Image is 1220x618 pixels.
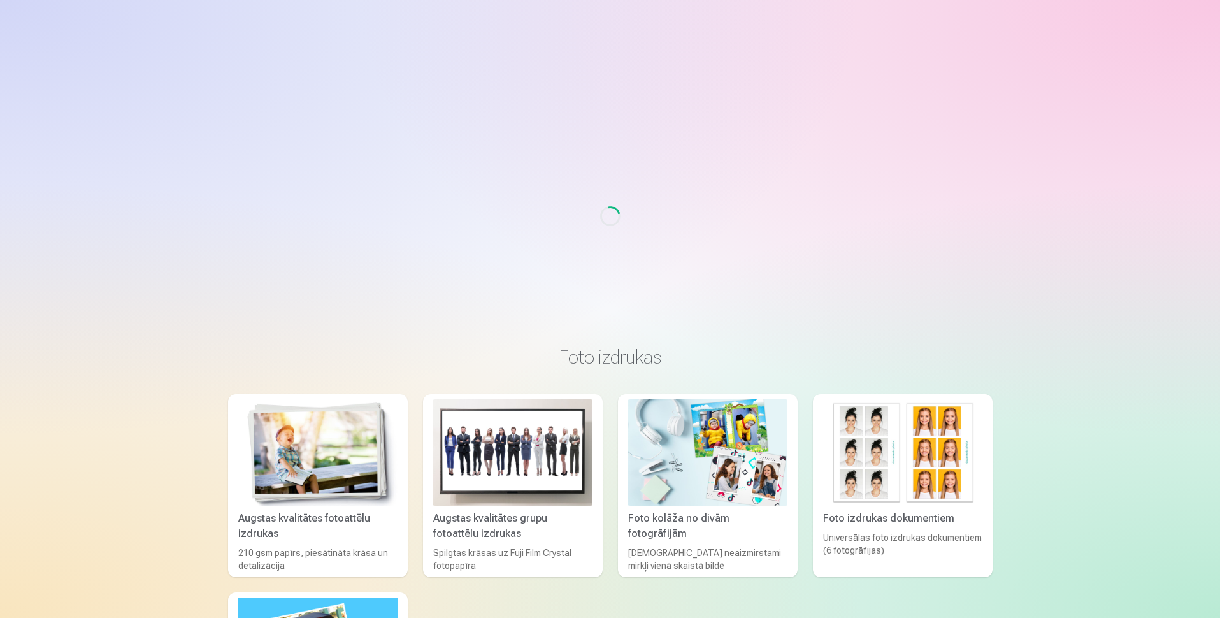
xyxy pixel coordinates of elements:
[623,547,793,572] div: [DEMOGRAPHIC_DATA] neaizmirstami mirkļi vienā skaistā bildē
[623,511,793,541] div: Foto kolāža no divām fotogrāfijām
[628,399,787,506] img: Foto kolāža no divām fotogrāfijām
[823,399,982,506] img: Foto izdrukas dokumentiem
[228,394,408,577] a: Augstas kvalitātes fotoattēlu izdrukasAugstas kvalitātes fotoattēlu izdrukas210 gsm papīrs, piesā...
[428,547,598,572] div: Spilgtas krāsas uz Fuji Film Crystal fotopapīra
[813,394,993,577] a: Foto izdrukas dokumentiemFoto izdrukas dokumentiemUniversālas foto izdrukas dokumentiem (6 fotogr...
[428,511,598,541] div: Augstas kvalitātes grupu fotoattēlu izdrukas
[423,394,603,577] a: Augstas kvalitātes grupu fotoattēlu izdrukasAugstas kvalitātes grupu fotoattēlu izdrukasSpilgtas ...
[233,547,403,572] div: 210 gsm papīrs, piesātināta krāsa un detalizācija
[238,399,398,506] img: Augstas kvalitātes fotoattēlu izdrukas
[818,531,987,572] div: Universālas foto izdrukas dokumentiem (6 fotogrāfijas)
[433,399,592,506] img: Augstas kvalitātes grupu fotoattēlu izdrukas
[238,346,982,369] h3: Foto izdrukas
[618,394,798,577] a: Foto kolāža no divām fotogrāfijāmFoto kolāža no divām fotogrāfijām[DEMOGRAPHIC_DATA] neaizmirstam...
[233,511,403,541] div: Augstas kvalitātes fotoattēlu izdrukas
[818,511,987,526] div: Foto izdrukas dokumentiem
